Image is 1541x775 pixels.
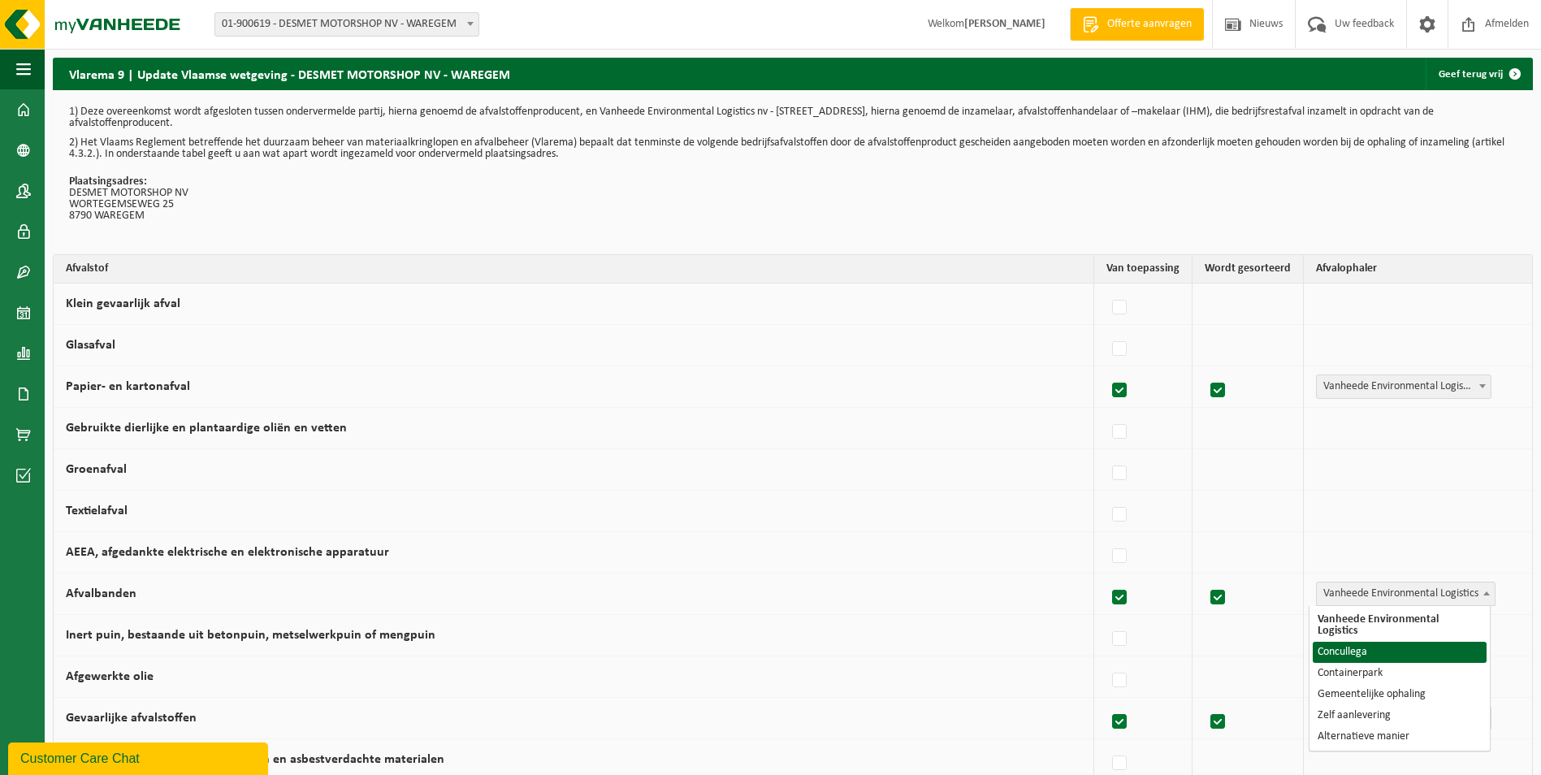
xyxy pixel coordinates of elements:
li: Gemeentelijke ophaling [1313,684,1486,705]
li: Alternatieve manier [1313,726,1486,747]
li: Concullega [1313,642,1486,663]
label: Groenafval [66,463,127,476]
a: Offerte aanvragen [1070,8,1204,41]
p: DESMET MOTORSHOP NV WORTEGEMSEWEG 25 8790 WAREGEM [69,176,1517,222]
th: Wordt gesorteerd [1193,255,1304,284]
th: Afvalstof [54,255,1094,284]
label: Afvalbanden [66,587,136,600]
strong: Plaatsingsadres: [69,175,147,188]
label: Klein gevaarlijk afval [66,297,180,310]
li: Zelf aanlevering [1313,705,1486,726]
span: Vanheede Environmental Logistics [1316,582,1496,606]
label: Gebruikte dierlijke en plantaardige oliën en vetten [66,422,347,435]
th: Afvalophaler [1304,255,1532,284]
th: Van toepassing [1094,255,1193,284]
label: Glasafval [66,339,115,352]
strong: [PERSON_NAME] [964,18,1045,30]
label: Inert puin, bestaande uit betonpuin, metselwerkpuin of mengpuin [66,629,435,642]
label: Textielafval [66,504,128,517]
p: 1) Deze overeenkomst wordt afgesloten tussen ondervermelde partij, hierna genoemd de afvalstoffen... [69,106,1517,129]
span: 01-900619 - DESMET MOTORSHOP NV - WAREGEM [215,13,478,36]
iframe: chat widget [8,739,271,775]
li: Vanheede Environmental Logistics [1313,609,1486,642]
a: Geef terug vrij [1426,58,1531,90]
span: Vanheede Environmental Logistics [1316,375,1491,399]
p: 2) Het Vlaams Reglement betreffende het duurzaam beheer van materiaalkringlopen en afvalbeheer (V... [69,137,1517,160]
label: AEEA, afgedankte elektrische en elektronische apparatuur [66,546,389,559]
label: Gevaarlijke afvalstoffen [66,712,197,725]
h2: Vlarema 9 | Update Vlaamse wetgeving - DESMET MOTORSHOP NV - WAREGEM [53,58,526,89]
span: 01-900619 - DESMET MOTORSHOP NV - WAREGEM [214,12,479,37]
span: Vanheede Environmental Logistics [1317,582,1495,605]
label: Papier- en kartonafval [66,380,190,393]
span: Vanheede Environmental Logistics [1317,375,1491,398]
label: Afgewerkte olie [66,670,154,683]
span: Offerte aanvragen [1103,16,1196,32]
li: Containerpark [1313,663,1486,684]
